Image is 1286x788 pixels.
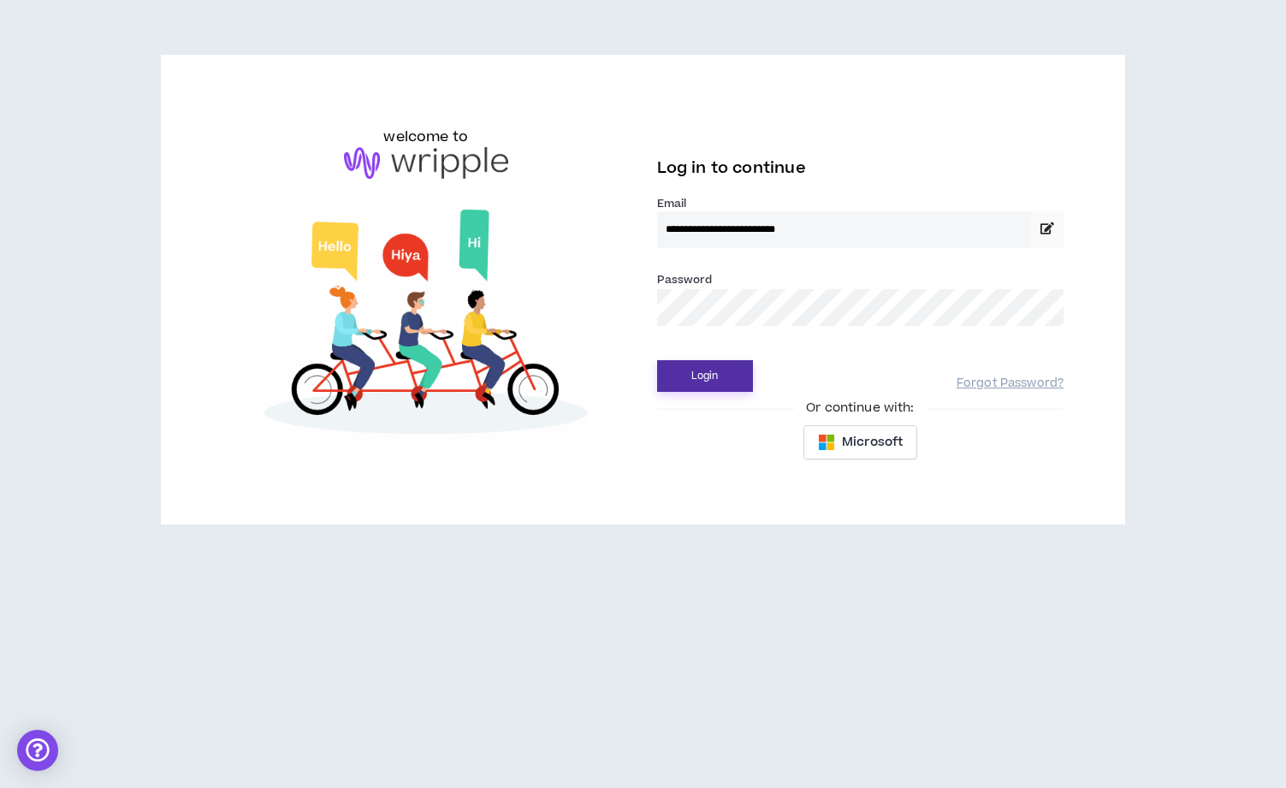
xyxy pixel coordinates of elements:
[17,730,58,771] div: Open Intercom Messenger
[657,157,806,179] span: Log in to continue
[657,196,1064,211] label: Email
[344,147,508,180] img: logo-brand.png
[222,196,630,453] img: Welcome to Wripple
[383,127,468,147] h6: welcome to
[803,425,917,459] button: Microsoft
[842,433,903,452] span: Microsoft
[657,272,713,287] label: Password
[794,399,926,418] span: Or continue with:
[957,376,1064,392] a: Forgot Password?
[657,360,753,392] button: Login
